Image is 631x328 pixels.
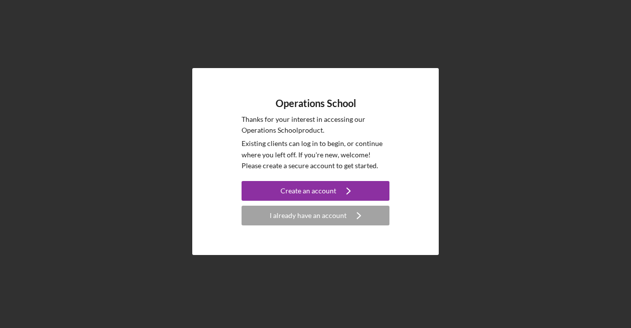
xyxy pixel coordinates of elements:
p: Existing clients can log in to begin, or continue where you left off. If you're new, welcome! Ple... [242,138,389,171]
div: Create an account [280,181,336,201]
p: Thanks for your interest in accessing our Operations School product. [242,114,389,136]
button: I already have an account [242,206,389,225]
div: I already have an account [270,206,347,225]
a: Create an account [242,181,389,203]
button: Create an account [242,181,389,201]
h4: Operations School [276,98,356,109]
